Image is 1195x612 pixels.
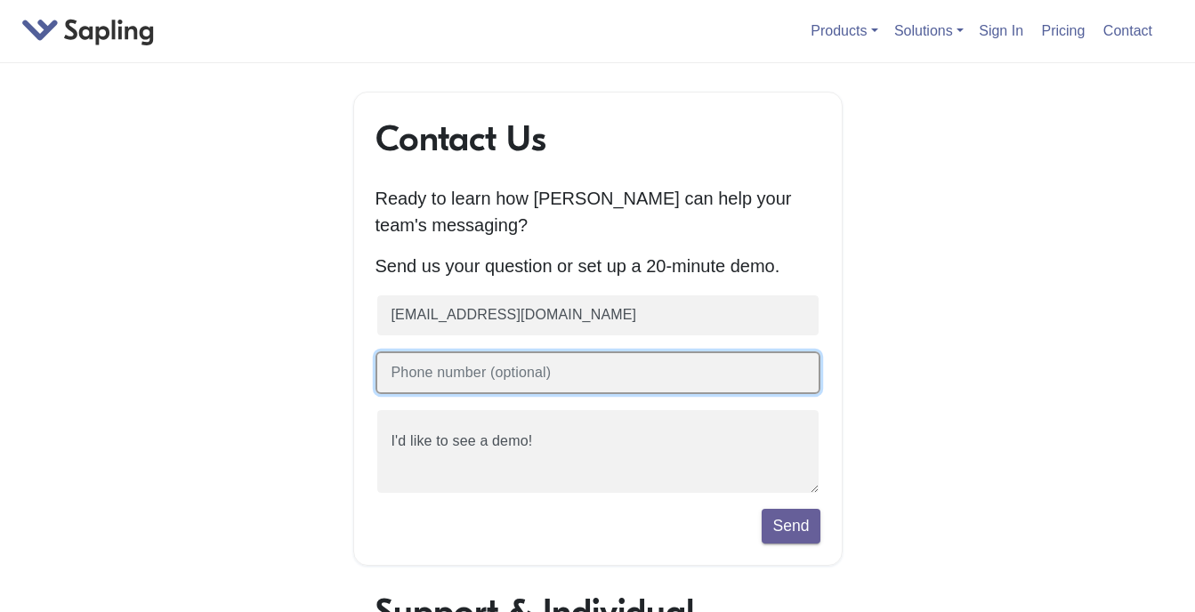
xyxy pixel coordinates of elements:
a: Products [811,23,877,38]
h1: Contact Us [375,117,820,160]
a: Sign In [972,16,1030,45]
button: Send [762,509,820,543]
a: Contact [1096,16,1159,45]
a: Solutions [894,23,964,38]
input: Business email (required) [375,294,820,337]
p: Send us your question or set up a 20-minute demo. [375,253,820,279]
input: Phone number (optional) [375,351,820,395]
textarea: I'd like to see a demo! [375,408,820,495]
p: Ready to learn how [PERSON_NAME] can help your team's messaging? [375,185,820,238]
a: Pricing [1035,16,1093,45]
